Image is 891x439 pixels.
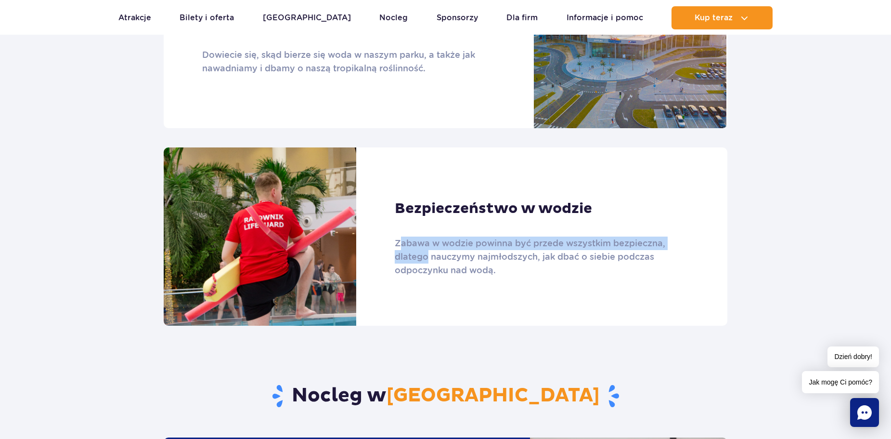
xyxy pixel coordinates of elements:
span: [GEOGRAPHIC_DATA] [387,384,600,408]
span: Dzień dobry! [827,346,879,367]
div: Chat [850,398,879,427]
a: Bilety i oferta [180,6,234,29]
button: Kup teraz [671,6,773,29]
h2: Nocleg w [164,384,727,409]
p: Dowiecie się, skąd bierze się woda w naszym parku, a także jak nawadniamy i dbamy o naszą tropika... [202,48,480,75]
a: Nocleg [379,6,408,29]
a: Atrakcje [118,6,151,29]
a: Dla firm [506,6,538,29]
span: Jak mogę Ci pomóc? [802,371,879,393]
span: Kup teraz [695,13,733,22]
a: Informacje i pomoc [567,6,643,29]
h3: Bezpieczeństwo w wodzie [395,200,592,217]
a: Sponsorzy [437,6,478,29]
p: Zabawa w wodzie powinna być przede wszystkim bezpieczna, dlatego nauczymy najmłodszych, jak dbać ... [395,237,673,277]
a: [GEOGRAPHIC_DATA] [263,6,351,29]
